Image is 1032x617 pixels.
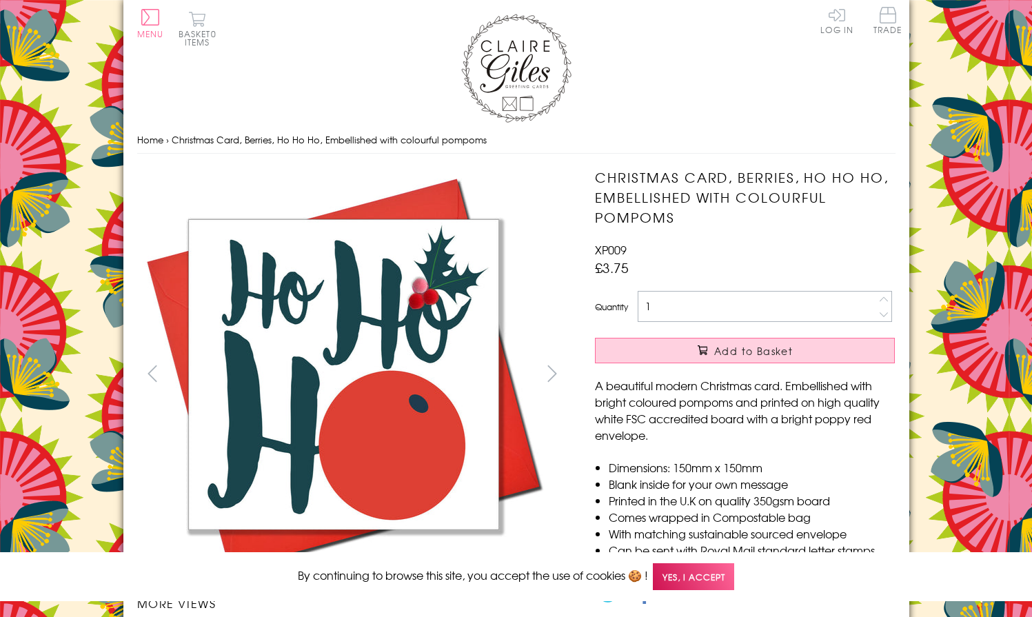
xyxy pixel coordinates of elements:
[609,542,895,558] li: Can be sent with Royal Mail standard letter stamps
[595,377,895,443] p: A beautiful modern Christmas card. Embellished with bright coloured pompoms and printed on high q...
[609,492,895,509] li: Printed in the U.K on quality 350gsm board
[166,133,169,146] span: ›
[820,7,853,34] a: Log In
[609,509,895,525] li: Comes wrapped in Compostable bag
[137,133,163,146] a: Home
[461,14,571,123] img: Claire Giles Greetings Cards
[185,28,216,48] span: 0 items
[137,28,164,40] span: Menu
[595,241,627,258] span: XP009
[595,338,895,363] button: Add to Basket
[609,525,895,542] li: With matching sustainable sourced envelope
[714,344,793,358] span: Add to Basket
[609,476,895,492] li: Blank inside for your own message
[179,11,216,46] button: Basket0 items
[536,358,567,389] button: next
[567,168,981,581] img: Christmas Card, Berries, Ho Ho Ho, Embellished with colourful pompoms
[137,126,896,154] nav: breadcrumbs
[172,133,487,146] span: Christmas Card, Berries, Ho Ho Ho, Embellished with colourful pompoms
[137,595,568,611] h3: More views
[873,7,902,37] a: Trade
[653,563,734,590] span: Yes, I accept
[136,168,550,581] img: Christmas Card, Berries, Ho Ho Ho, Embellished with colourful pompoms
[137,9,164,38] button: Menu
[137,358,168,389] button: prev
[595,301,628,313] label: Quantity
[595,258,629,277] span: £3.75
[609,459,895,476] li: Dimensions: 150mm x 150mm
[595,168,895,227] h1: Christmas Card, Berries, Ho Ho Ho, Embellished with colourful pompoms
[873,7,902,34] span: Trade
